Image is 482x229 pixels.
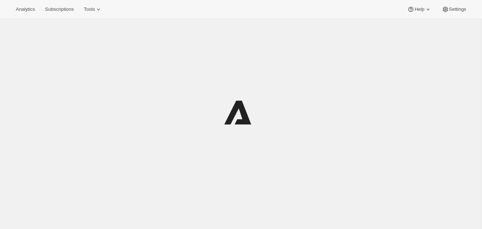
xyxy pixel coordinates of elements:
button: Analytics [12,4,39,14]
span: Analytics [16,6,35,12]
button: Subscriptions [41,4,78,14]
span: Subscriptions [45,6,74,12]
button: Settings [437,4,470,14]
span: Tools [84,6,95,12]
span: Help [414,6,424,12]
button: Help [403,4,436,14]
button: Tools [79,4,106,14]
span: Settings [449,6,466,12]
